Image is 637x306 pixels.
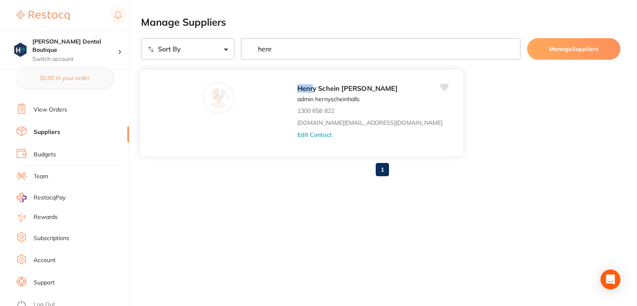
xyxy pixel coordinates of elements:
[34,128,60,136] a: Suppliers
[34,279,55,287] a: Support
[17,11,70,21] img: Restocq Logo
[32,38,118,54] h4: Harris Dental Boutique
[601,270,620,289] div: Open Intercom Messenger
[141,17,620,28] h2: Manage Suppliers
[313,84,398,92] span: y Schein [PERSON_NAME]
[32,55,118,63] p: Switch account
[34,194,66,202] span: RestocqPay
[34,172,48,181] a: Team
[241,38,520,60] input: Search Suppliers
[17,6,70,25] a: Restocq Logo
[34,151,56,159] a: Budgets
[297,84,313,92] em: Henr
[34,213,58,221] a: Rewards
[34,106,67,114] a: View Orders
[17,68,112,88] button: $0.00 in your order
[17,193,27,202] img: RestocqPay
[527,38,620,60] button: ManageSuppliers
[297,96,360,102] p: admin hernyscheinhalls
[34,256,56,265] a: Account
[34,234,69,243] a: Subscriptions
[13,42,28,57] img: Harris Dental Boutique
[297,107,334,114] p: 1300 658 822
[297,119,442,126] a: [DOMAIN_NAME][EMAIL_ADDRESS][DOMAIN_NAME]
[209,88,229,108] img: Henry Schein Halas
[297,131,332,138] button: Edit Contact
[17,193,66,202] a: RestocqPay
[376,161,389,178] a: 1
